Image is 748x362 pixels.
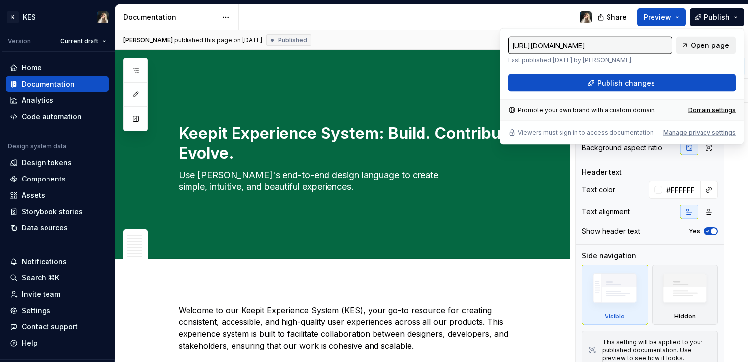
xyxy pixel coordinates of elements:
p: Viewers must sign in to access documentation. [518,129,655,136]
p: Welcome to our Keepit Experience System (KES), your go-to resource for creating consistent, acces... [179,304,531,352]
button: Share [592,8,633,26]
a: Components [6,171,109,187]
a: Assets [6,187,109,203]
div: Promote your own brand with a custom domain. [508,106,656,114]
button: Preview [637,8,686,26]
div: Contact support [22,322,78,332]
a: Invite team [6,286,109,302]
div: Search ⌘K [22,273,59,283]
a: Settings [6,303,109,318]
span: Preview [644,12,671,22]
div: Home [22,63,42,73]
a: Open page [676,37,736,54]
input: Auto [662,181,701,199]
div: Header text [582,167,622,177]
div: Version [8,37,31,45]
a: Storybook stories [6,204,109,220]
span: Open page [691,41,729,50]
textarea: Keepit Experience System: Build. Contribute. Evolve. [177,122,529,165]
div: Code automation [22,112,82,122]
div: Help [22,338,38,348]
a: Documentation [6,76,109,92]
div: Show header text [582,226,640,236]
div: Storybook stories [22,207,83,217]
div: Background aspect ratio [582,143,662,153]
button: Manage privacy settings [663,129,736,136]
div: Invite team [22,289,60,299]
a: Data sources [6,220,109,236]
span: [PERSON_NAME] [123,36,173,44]
button: KKESKatarzyna Tomżyńska [2,6,113,28]
div: Data sources [22,223,68,233]
div: This setting will be applied to your published documentation. Use preview to see how it looks. [602,338,711,362]
div: K [7,11,19,23]
div: Settings [22,306,50,316]
a: Domain settings [688,106,736,114]
span: Share [607,12,627,22]
textarea: Use [PERSON_NAME]'s end-to-end design language to create simple, intuitive, and beautiful experie... [177,167,529,195]
button: Publish [690,8,744,26]
div: published this page on [DATE] [174,36,262,44]
div: Visible [582,265,648,325]
div: Hidden [652,265,718,325]
a: Code automation [6,109,109,125]
div: Notifications [22,257,67,267]
div: Text alignment [582,207,630,217]
p: Last published [DATE] by [PERSON_NAME]. [508,56,672,64]
div: Hidden [674,313,696,320]
div: Design tokens [22,158,72,168]
div: Documentation [123,12,217,22]
div: Text color [582,185,615,195]
div: KES [23,12,36,22]
button: Notifications [6,254,109,270]
span: Current draft [60,37,98,45]
img: Katarzyna Tomżyńska [97,11,109,23]
div: Analytics [22,95,53,105]
img: Katarzyna Tomżyńska [580,11,592,23]
button: Current draft [56,34,111,48]
div: Side navigation [582,251,636,261]
button: Publish changes [508,74,736,92]
button: Help [6,335,109,351]
div: Visible [605,313,625,320]
a: Home [6,60,109,76]
button: Contact support [6,319,109,335]
div: Assets [22,190,45,200]
span: Published [278,36,307,44]
div: Design system data [8,142,66,150]
a: Analytics [6,92,109,108]
span: Publish changes [597,78,655,88]
button: Search ⌘K [6,270,109,286]
a: Design tokens [6,155,109,171]
div: Components [22,174,66,184]
span: Publish [704,12,730,22]
div: Documentation [22,79,75,89]
label: Yes [689,227,700,235]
